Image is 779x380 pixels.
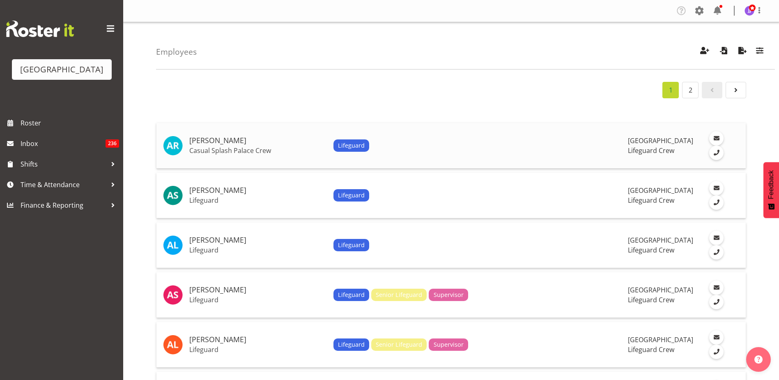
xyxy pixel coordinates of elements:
[628,295,674,304] span: Lifeguard Crew
[189,186,327,195] h5: [PERSON_NAME]
[21,178,107,191] span: Time & Attendance
[20,63,103,76] div: [GEOGRAPHIC_DATA]
[163,285,183,305] img: alex-sansom10370.jpg
[696,43,713,61] button: Create Employees
[628,196,674,205] span: Lifeguard Crew
[763,162,779,218] button: Feedback - Show survey
[189,137,327,145] h5: [PERSON_NAME]
[628,246,674,255] span: Lifeguard Crew
[768,170,775,199] span: Feedback
[434,340,464,349] span: Supervisor
[628,345,674,354] span: Lifeguard Crew
[715,43,732,61] button: Import Employees
[163,136,183,155] img: addison-robetson11363.jpg
[338,290,365,299] span: Lifeguard
[628,236,693,245] span: [GEOGRAPHIC_DATA]
[21,199,107,211] span: Finance & Reporting
[6,21,74,37] img: Rosterit website logo
[628,186,693,195] span: [GEOGRAPHIC_DATA]
[338,340,365,349] span: Lifeguard
[189,146,327,155] p: Casual Splash Palace Crew
[709,131,724,146] a: Email Employee
[21,158,107,170] span: Shifts
[163,235,183,255] img: alesana-lafoga11897.jpg
[338,241,365,250] span: Lifeguard
[751,43,768,61] button: Filter Employees
[156,47,197,56] h4: Employees
[628,285,693,294] span: [GEOGRAPHIC_DATA]
[21,117,119,129] span: Roster
[628,136,693,145] span: [GEOGRAPHIC_DATA]
[189,296,327,304] p: Lifeguard
[189,345,327,354] p: Lifeguard
[709,195,724,210] a: Call Employee
[709,295,724,309] a: Call Employee
[682,82,699,98] a: Page 2.
[189,236,327,244] h5: [PERSON_NAME]
[189,196,327,204] p: Lifeguard
[189,286,327,294] h5: [PERSON_NAME]
[709,245,724,260] a: Call Employee
[628,335,693,344] span: [GEOGRAPHIC_DATA]
[709,280,724,295] a: Email Employee
[106,139,119,148] span: 236
[189,246,327,254] p: Lifeguard
[189,336,327,344] h5: [PERSON_NAME]
[754,355,763,364] img: help-xxl-2.png
[376,340,422,349] span: Senior Lifeguard
[338,141,365,150] span: Lifeguard
[709,231,724,245] a: Email Employee
[338,191,365,200] span: Lifeguard
[745,6,754,16] img: jade-johnson1105.jpg
[734,43,751,61] button: Export Employees
[709,146,724,160] a: Call Employee
[709,330,724,345] a: Email Employee
[726,82,746,98] a: Page 2.
[709,345,724,359] a: Call Employee
[21,137,106,150] span: Inbox
[434,290,464,299] span: Supervisor
[702,82,722,98] a: Page 0.
[376,290,422,299] span: Senior Lifeguard
[628,146,674,155] span: Lifeguard Crew
[163,185,183,205] img: ajay-smith9852.jpg
[709,181,724,195] a: Email Employee
[163,335,183,355] img: alex-laverty10369.jpg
